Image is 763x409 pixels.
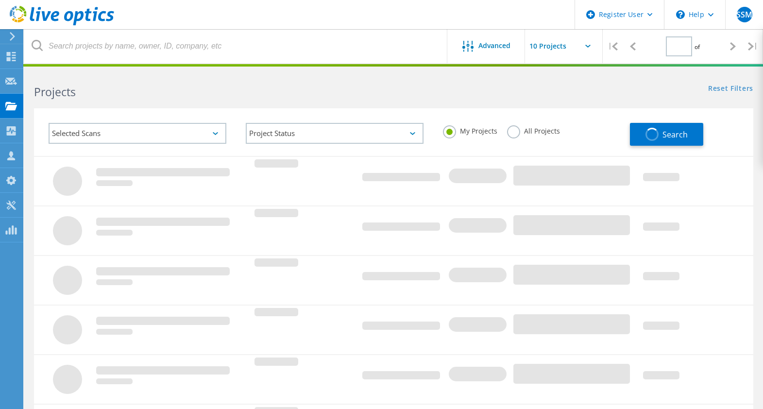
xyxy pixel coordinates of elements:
label: All Projects [507,125,560,135]
span: SSM [736,11,752,18]
svg: \n [676,10,685,19]
span: Search [662,129,688,140]
div: | [743,29,763,64]
span: of [695,43,700,51]
span: Advanced [478,42,510,49]
b: Projects [34,84,76,100]
a: Live Optics Dashboard [10,20,114,27]
div: Selected Scans [49,123,226,144]
input: Search projects by name, owner, ID, company, etc [24,29,448,63]
a: Reset Filters [708,85,753,93]
div: | [603,29,623,64]
label: My Projects [443,125,497,135]
div: Project Status [246,123,424,144]
button: Search [630,123,703,146]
